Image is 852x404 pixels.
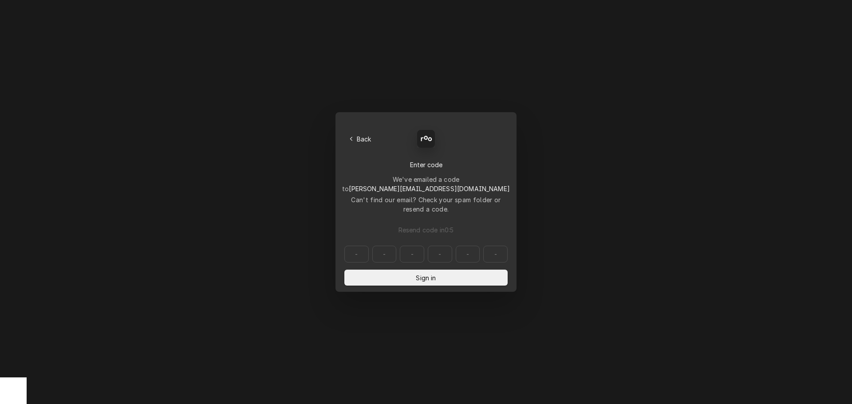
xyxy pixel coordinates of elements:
div: Enter code [344,160,508,169]
button: Resend code in0:5 [344,222,508,238]
div: Can't find our email? Check your spam folder or resend a code. [344,195,508,214]
button: Sign in [344,270,508,286]
button: Back [344,133,377,145]
span: to [342,185,510,192]
div: We've emailed a code [342,175,510,193]
span: Sign in [414,273,438,282]
span: Resend code in 0 : 5 [397,225,456,235]
span: [PERSON_NAME][EMAIL_ADDRESS][DOMAIN_NAME] [349,185,510,192]
span: Back [355,134,373,144]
